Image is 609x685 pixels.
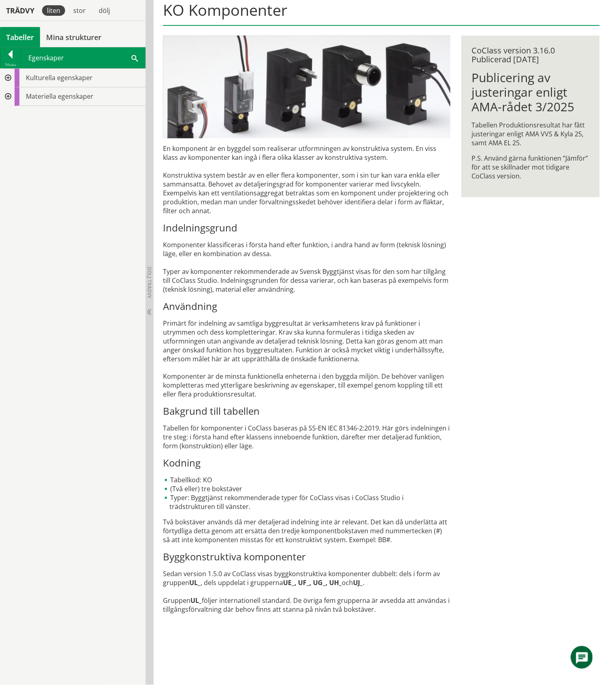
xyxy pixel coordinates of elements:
li: (Två eller) tre bokstäver [163,485,450,494]
p: P.S. Använd gärna funktionen ”Jämför” för att se skillnader mot tidigare CoClass version. [472,154,589,180]
div: Trädvy [2,6,39,15]
strong: UJ_ [353,579,363,587]
li: Typer: Byggtjänst rekommenderade typer för CoClass visas i CoClass Studio i trädstrukturen till v... [163,494,450,511]
div: Tillbaka [0,62,21,68]
span: Sök i tabellen [131,53,138,62]
p: Tabellen Produktionsresultat har fått justeringar enligt AMA VVS & Kyla 25, samt AMA EL 25. [472,121,589,147]
h1: Publicering av justeringar enligt AMA-rådet 3/2025 [472,70,589,114]
span: Materiella egenskaper [26,92,93,101]
span: Kulturella egenskaper [26,73,93,82]
div: stor [68,5,91,16]
h3: Användning [163,300,450,312]
li: Tabellkod: KO [163,476,450,485]
h3: Byggkonstruktiva komponenter [163,551,450,563]
div: liten [42,5,65,16]
strong: UL_ [189,579,201,587]
a: Mina strukturer [40,27,108,47]
strong: UE_, UF_, UG_, UH_ [283,579,342,587]
h3: Indelningsgrund [163,222,450,234]
h1: KO Komponenter [163,1,599,26]
strong: UL_ [190,596,202,605]
img: pilotventiler.jpg [163,36,450,138]
h3: Kodning [163,457,450,469]
div: Egenskaper [21,48,145,68]
div: En komponent är en byggdel som realiserar utformningen av konstruktiva system. En viss klass av k... [163,144,450,614]
h3: Bakgrund till tabellen [163,405,450,418]
span: Dölj trädvy [146,267,153,298]
div: CoClass version 3.16.0 Publicerad [DATE] [472,46,589,64]
div: dölj [94,5,115,16]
